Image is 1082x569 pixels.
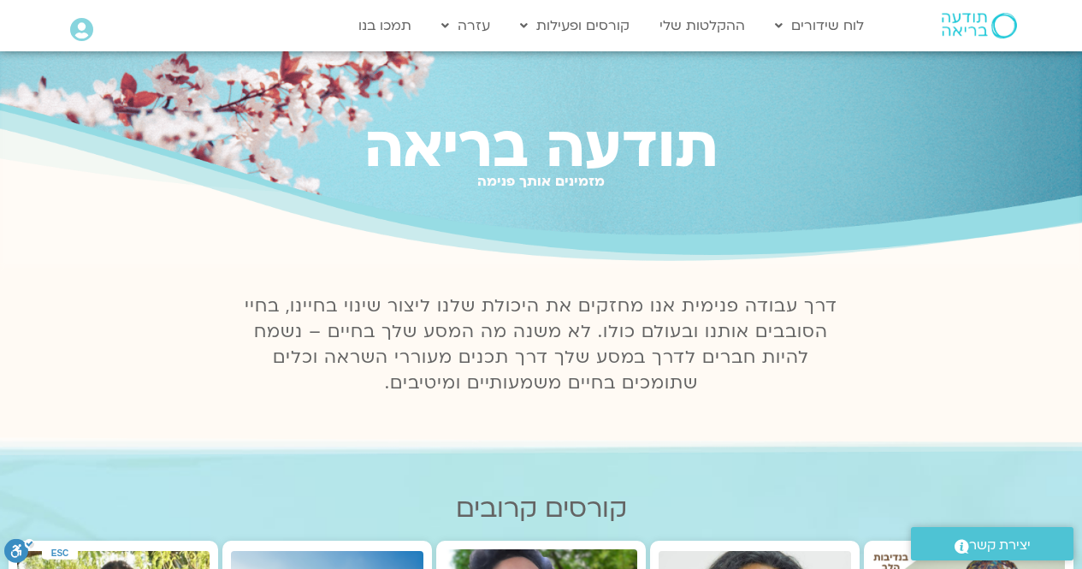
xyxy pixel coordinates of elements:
span: יצירת קשר [969,534,1031,557]
p: דרך עבודה פנימית אנו מחזקים את היכולת שלנו ליצור שינוי בחיינו, בחיי הסובבים אותנו ובעולם כולו. לא... [235,293,848,396]
a: קורסים ופעילות [511,9,638,42]
a: תמכו בנו [350,9,420,42]
h2: קורסים קרובים [9,494,1073,524]
a: עזרה [433,9,499,42]
img: תודעה בריאה [942,13,1017,39]
a: יצירת קשר [911,527,1073,560]
a: ההקלטות שלי [651,9,754,42]
a: לוח שידורים [766,9,872,42]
